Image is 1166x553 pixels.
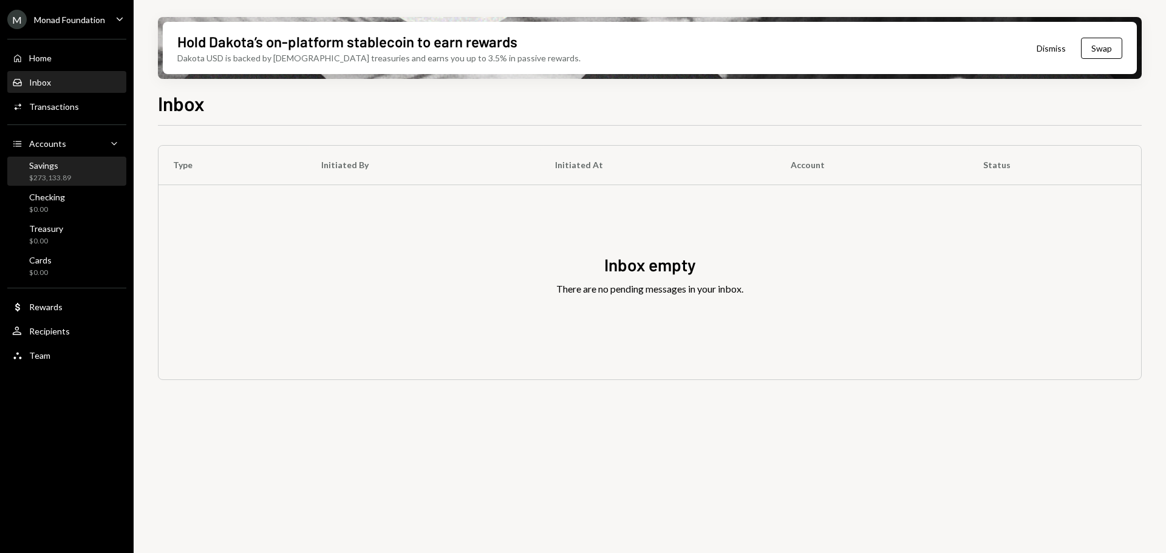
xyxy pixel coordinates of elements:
[29,53,52,63] div: Home
[7,95,126,117] a: Transactions
[29,223,63,234] div: Treasury
[29,173,71,183] div: $273,133.89
[7,132,126,154] a: Accounts
[7,344,126,366] a: Team
[7,10,27,29] div: M
[29,350,50,361] div: Team
[540,146,776,185] th: Initiated At
[29,138,66,149] div: Accounts
[776,146,969,185] th: Account
[7,188,126,217] a: Checking$0.00
[7,220,126,249] a: Treasury$0.00
[29,268,52,278] div: $0.00
[29,77,51,87] div: Inbox
[29,236,63,246] div: $0.00
[7,320,126,342] a: Recipients
[7,71,126,93] a: Inbox
[29,101,79,112] div: Transactions
[29,255,52,265] div: Cards
[177,52,581,64] div: Dakota USD is backed by [DEMOGRAPHIC_DATA] treasuries and earns you up to 3.5% in passive rewards.
[1021,34,1081,63] button: Dismiss
[158,91,205,115] h1: Inbox
[29,160,71,171] div: Savings
[7,296,126,317] a: Rewards
[34,15,105,25] div: Monad Foundation
[969,146,1141,185] th: Status
[29,302,63,312] div: Rewards
[29,326,70,336] div: Recipients
[7,251,126,280] a: Cards$0.00
[29,192,65,202] div: Checking
[159,146,307,185] th: Type
[7,157,126,186] a: Savings$273,133.89
[177,32,517,52] div: Hold Dakota’s on-platform stablecoin to earn rewards
[307,146,540,185] th: Initiated By
[7,47,126,69] a: Home
[29,205,65,215] div: $0.00
[556,282,743,296] div: There are no pending messages in your inbox.
[1081,38,1122,59] button: Swap
[604,253,696,277] div: Inbox empty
